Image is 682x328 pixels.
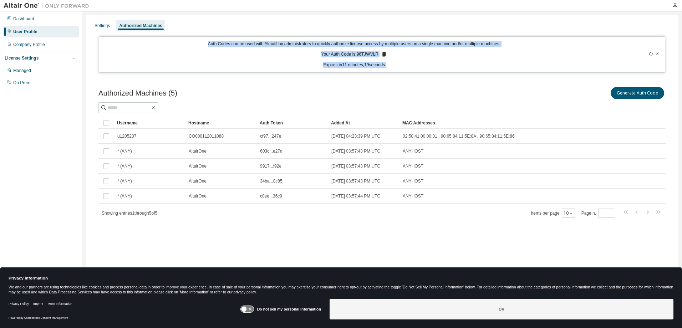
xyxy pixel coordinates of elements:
[102,211,157,216] span: Showing entries 1 through 5 of 5
[564,210,573,216] button: 10
[4,2,93,9] img: Altair One
[260,117,325,129] div: Auth Token
[13,29,37,35] div: User Profile
[403,163,423,169] span: ANYHOST
[103,62,605,68] p: Expires in 11 minutes, 19 seconds
[103,41,605,47] p: Auth Codes can be used with Almutil by administrators to quickly authorize license access by mult...
[189,193,207,199] span: AltairOne
[188,117,254,129] div: Hostname
[13,16,34,22] div: Dashboard
[260,163,281,169] span: 9917...f92e
[260,193,282,199] span: c8ee...36c9
[321,51,387,58] p: Your Auth Code is: 96TJWVLR
[117,133,136,139] span: u1205237
[331,193,380,199] span: [DATE] 03:57:44 PM UTC
[117,117,183,129] div: Username
[117,193,132,199] span: * (ANY)
[117,178,132,184] span: * (ANY)
[403,193,423,199] span: ANYHOST
[531,209,575,218] span: Items per page
[260,133,281,139] span: cf97...247e
[260,148,283,154] span: 603c...e27d
[331,178,380,184] span: [DATE] 03:57:43 PM UTC
[117,163,132,169] span: * (ANY)
[403,148,423,154] span: ANYHOST
[403,178,423,184] span: ANYHOST
[403,133,515,139] span: 02:50:41:00:00:01 , 90:65:84:11:5E:8A , 90:65:84:11:5E:86
[117,148,132,154] span: * (ANY)
[189,163,207,169] span: AltairOne
[13,80,30,86] div: On Prem
[189,178,207,184] span: AltairOne
[5,55,39,61] div: License Settings
[260,178,283,184] span: 34ba...8c85
[331,148,380,154] span: [DATE] 03:57:43 PM UTC
[331,163,380,169] span: [DATE] 03:57:43 PM UTC
[189,148,207,154] span: AltairOne
[13,42,45,47] div: Company Profile
[98,89,177,97] span: Authorized Machines (5)
[13,68,31,73] div: Managed
[331,117,397,129] div: Added At
[95,23,110,29] div: Settings
[611,87,664,99] button: Generate Auth Code
[119,23,162,29] div: Authorized Machines
[189,133,224,139] span: CO0001L2011088
[331,133,380,139] span: [DATE] 04:23:39 PM UTC
[402,117,591,129] div: MAC Addresses
[581,209,615,218] span: Page n.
